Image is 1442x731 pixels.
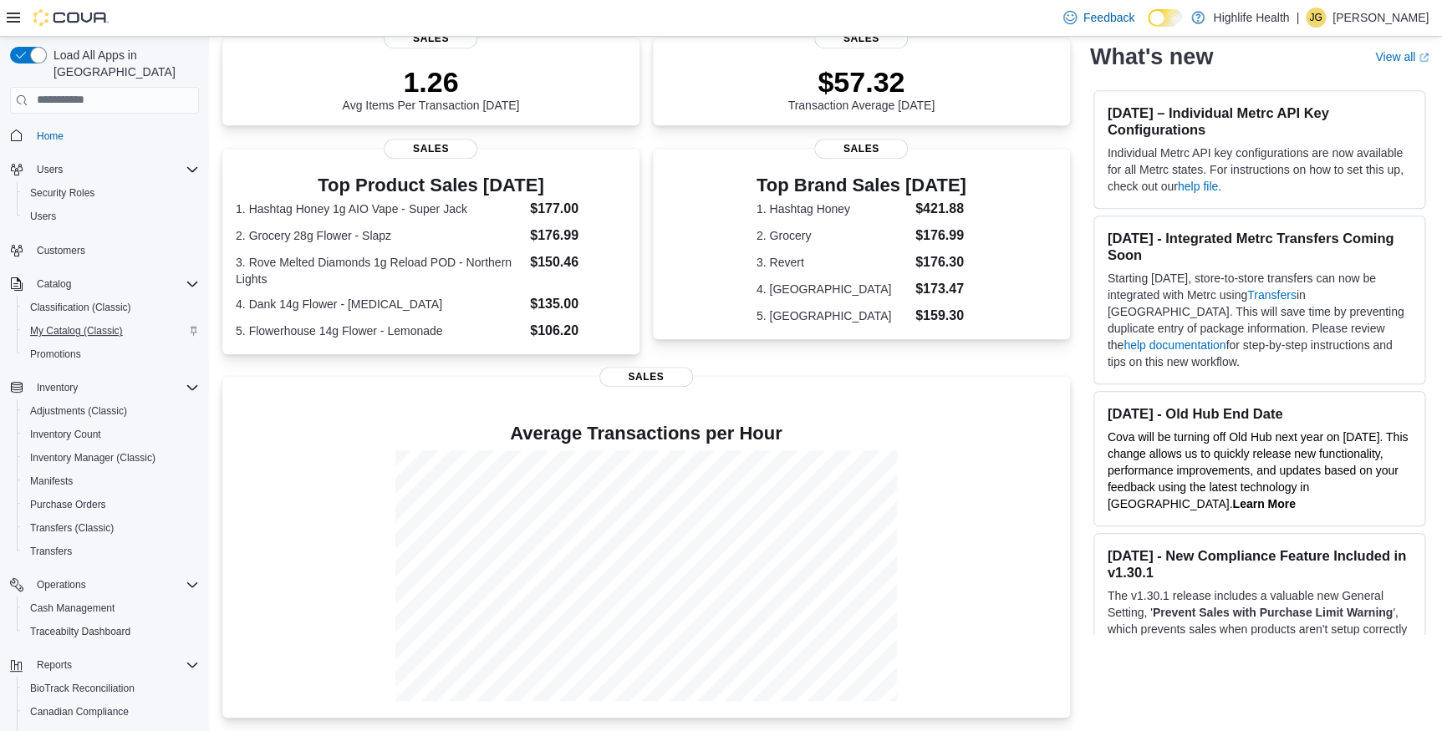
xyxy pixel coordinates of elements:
span: Reports [30,655,199,675]
button: Transfers [17,540,206,563]
button: Users [30,160,69,180]
strong: Prevent Sales with Purchase Limit Warning [1153,606,1393,619]
h2: What's new [1090,43,1213,70]
span: Classification (Classic) [30,301,131,314]
span: Users [23,206,199,226]
button: Inventory [30,378,84,398]
button: Customers [3,238,206,262]
span: Purchase Orders [30,498,106,511]
dd: $177.00 [530,199,626,219]
span: Operations [30,575,199,595]
span: Traceabilty Dashboard [30,625,130,638]
span: Sales [384,139,477,159]
span: Security Roles [30,186,94,200]
h4: Average Transactions per Hour [236,424,1057,444]
span: Catalog [30,274,199,294]
span: Canadian Compliance [30,705,129,718]
a: Users [23,206,63,226]
span: BioTrack Reconciliation [30,682,135,695]
span: Home [30,125,199,146]
span: Canadian Compliance [23,702,199,722]
dd: $159.30 [915,306,966,326]
span: My Catalog (Classic) [30,324,123,338]
span: My Catalog (Classic) [23,321,199,341]
p: $57.32 [787,65,935,99]
dt: 2. Grocery 28g Flower - Slapz [236,227,523,244]
span: Feedback [1083,9,1134,26]
button: Transfers (Classic) [17,516,206,540]
dt: 1. Hashtag Honey 1g AIO Vape - Super Jack [236,201,523,217]
p: The v1.30.1 release includes a valuable new General Setting, ' ', which prevents sales when produ... [1108,587,1411,688]
a: BioTrack Reconciliation [23,678,141,698]
span: Manifests [30,475,73,488]
span: JG [1309,8,1322,28]
dd: $176.99 [530,226,626,246]
button: Inventory [3,376,206,399]
dd: $135.00 [530,294,626,314]
button: Users [17,205,206,228]
a: Customers [30,241,92,261]
dt: 4. [GEOGRAPHIC_DATA] [757,281,909,297]
a: Learn More [1232,497,1295,510]
button: Inventory Count [17,423,206,446]
a: Inventory Manager (Classic) [23,448,162,468]
div: Jennifer Gierum [1306,8,1326,28]
button: Classification (Classic) [17,296,206,319]
span: Catalog [37,277,71,291]
button: Traceabilty Dashboard [17,620,206,643]
span: Dark Mode [1148,27,1149,28]
button: Manifests [17,470,206,493]
a: Promotions [23,344,88,364]
a: help documentation [1124,338,1225,352]
dd: $421.88 [915,199,966,219]
a: View allExternal link [1375,50,1429,63]
span: Cash Management [23,598,199,618]
span: Transfers [30,545,72,558]
span: Home [37,129,64,143]
a: Adjustments (Classic) [23,401,134,421]
span: BioTrack Reconciliation [23,678,199,698]
a: Classification (Classic) [23,297,138,317]
a: Transfers [23,541,79,561]
button: My Catalog (Classic) [17,319,206,343]
button: Security Roles [17,181,206,205]
dd: $176.30 [915,252,966,272]
dt: 3. Revert [757,254,909,271]
a: Canadian Compliance [23,702,135,722]
button: Catalog [30,274,78,294]
span: Inventory Manager (Classic) [23,448,199,468]
a: Transfers (Classic) [23,518,120,538]
dt: 2. Grocery [757,227,909,244]
button: Reports [3,653,206,677]
span: Operations [37,578,86,591]
span: Sales [814,28,908,48]
button: Reports [30,655,79,675]
button: Adjustments (Classic) [17,399,206,423]
p: Highlife Health [1213,8,1289,28]
span: Users [37,163,63,176]
h3: Top Product Sales [DATE] [236,175,626,195]
button: Home [3,124,206,148]
a: Transfers [1247,288,1297,302]
span: Inventory Manager (Classic) [30,451,155,464]
span: Customers [30,240,199,261]
h3: [DATE] - Integrated Metrc Transfers Coming Soon [1108,230,1411,263]
span: Transfers (Classic) [30,521,114,535]
span: Manifests [23,471,199,491]
p: | [1296,8,1299,28]
dt: 3. Rove Melted Diamonds 1g Reload POD - Northern Lights [236,254,523,287]
span: Cova will be turning off Old Hub next year on [DATE]. This change allows us to quickly release ne... [1108,430,1409,510]
h3: [DATE] - Old Hub End Date [1108,405,1411,422]
button: Operations [30,575,93,595]
a: Security Roles [23,183,101,203]
span: Traceabilty Dashboard [23,622,199,642]
h3: Top Brand Sales [DATE] [757,175,966,195]
span: Purchase Orders [23,495,199,515]
span: Sales [599,367,693,387]
dd: $150.46 [530,252,626,272]
span: Promotions [23,344,199,364]
span: Transfers (Classic) [23,518,199,538]
div: Transaction Average [DATE] [787,65,935,112]
span: Reports [37,658,72,672]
